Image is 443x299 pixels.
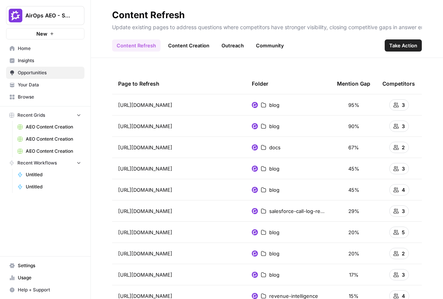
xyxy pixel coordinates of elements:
span: [URL][DOMAIN_NAME] [118,122,172,130]
div: Content Refresh [112,9,185,21]
span: 5 [402,229,405,236]
span: blog [269,122,279,130]
div: Mention Gap [337,73,370,94]
span: [URL][DOMAIN_NAME] [118,186,172,194]
div: Folder [252,73,268,94]
span: Untitled [26,183,81,190]
a: AEO Content Creation [14,145,84,157]
span: AEO Content Creation [26,124,81,130]
span: 95% [348,101,359,109]
span: Settings [18,262,81,269]
a: Outreach [217,39,248,52]
span: 2 [402,250,405,257]
a: Home [6,42,84,55]
button: Take Action [385,39,422,52]
img: AirOps AEO - Single Brand (Gong) Logo [9,9,22,22]
a: Content Creation [164,39,214,52]
span: blog [269,229,279,236]
span: blog [269,271,279,279]
a: Your Data [6,79,84,91]
button: Help + Support [6,284,84,296]
span: 17% [349,271,359,279]
span: [URL][DOMAIN_NAME] [118,229,172,236]
span: 3 [402,207,405,215]
span: 45% [348,165,359,172]
p: Update existing pages to address questions where competitors have stronger visibility, closing co... [112,21,422,31]
a: AEO Content Creation [14,121,84,133]
img: w6cjb6u2gvpdnjw72qw8i2q5f3eb [252,250,258,257]
span: blog [269,250,279,257]
span: 4 [402,186,405,194]
span: Take Action [389,42,417,49]
a: Opportunities [6,67,84,79]
img: w6cjb6u2gvpdnjw72qw8i2q5f3eb [252,272,258,278]
span: [URL][DOMAIN_NAME] [118,101,172,109]
img: w6cjb6u2gvpdnjw72qw8i2q5f3eb [252,229,258,235]
a: Insights [6,55,84,67]
span: 67% [348,144,359,151]
span: 29% [348,207,359,215]
span: Recent Grids [17,112,45,119]
a: Community [251,39,289,52]
span: blog [269,165,279,172]
span: salesforce-call-log-recording [269,207,325,215]
img: w6cjb6u2gvpdnjw72qw8i2q5f3eb [252,102,258,108]
span: 3 [402,165,405,172]
span: AEO Content Creation [26,148,81,155]
div: Page to Refresh [118,73,240,94]
span: [URL][DOMAIN_NAME] [118,250,172,257]
span: 45% [348,186,359,194]
span: New [36,30,47,38]
img: w6cjb6u2gvpdnjw72qw8i2q5f3eb [252,187,258,193]
a: Browse [6,91,84,103]
button: Recent Workflows [6,157,84,169]
span: Recent Workflows [17,160,57,166]
span: blog [269,186,279,194]
img: w6cjb6u2gvpdnjw72qw8i2q5f3eb [252,144,258,150]
img: w6cjb6u2gvpdnjw72qw8i2q5f3eb [252,208,258,214]
span: 2 [402,144,405,151]
img: w6cjb6u2gvpdnjw72qw8i2q5f3eb [252,123,258,129]
span: [URL][DOMAIN_NAME] [118,144,172,151]
button: Workspace: AirOps AEO - Single Brand (Gong) [6,6,84,25]
span: Help + Support [18,286,81,293]
span: Insights [18,57,81,64]
a: Usage [6,272,84,284]
a: AEO Content Creation [14,133,84,145]
a: Untitled [14,169,84,181]
span: Untitled [26,171,81,178]
span: [URL][DOMAIN_NAME] [118,271,172,279]
span: 90% [348,122,359,130]
a: Settings [6,260,84,272]
span: Opportunities [18,69,81,76]
span: docs [269,144,281,151]
a: Content Refresh [112,39,161,52]
div: Competitors [382,73,415,94]
span: 3 [402,122,405,130]
span: 3 [402,271,405,279]
a: Untitled [14,181,84,193]
span: Browse [18,94,81,100]
span: 3 [402,101,405,109]
span: 20% [348,229,359,236]
span: blog [269,101,279,109]
span: Usage [18,274,81,281]
button: New [6,28,84,39]
span: AirOps AEO - Single Brand (Gong) [25,12,71,19]
span: AEO Content Creation [26,136,81,142]
button: Recent Grids [6,110,84,121]
img: w6cjb6u2gvpdnjw72qw8i2q5f3eb [252,166,258,172]
span: Home [18,45,81,52]
span: [URL][DOMAIN_NAME] [118,165,172,172]
span: 20% [348,250,359,257]
img: w6cjb6u2gvpdnjw72qw8i2q5f3eb [252,293,258,299]
span: [URL][DOMAIN_NAME] [118,207,172,215]
span: Your Data [18,81,81,88]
